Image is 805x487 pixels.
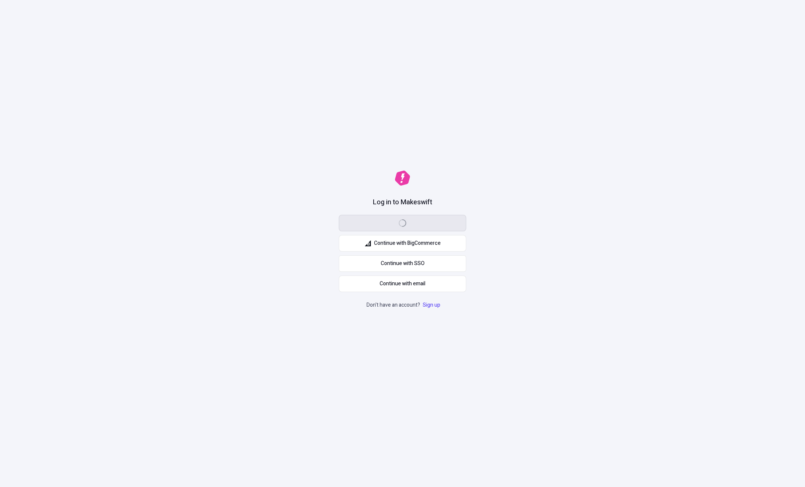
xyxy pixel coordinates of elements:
[421,301,442,309] a: Sign up
[374,239,441,247] span: Continue with BigCommerce
[380,280,425,288] span: Continue with email
[339,276,466,292] button: Continue with email
[373,198,432,207] h1: Log in to Makeswift
[339,255,466,272] a: Continue with SSO
[367,301,442,309] p: Don't have an account?
[339,235,466,252] button: Continue with BigCommerce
